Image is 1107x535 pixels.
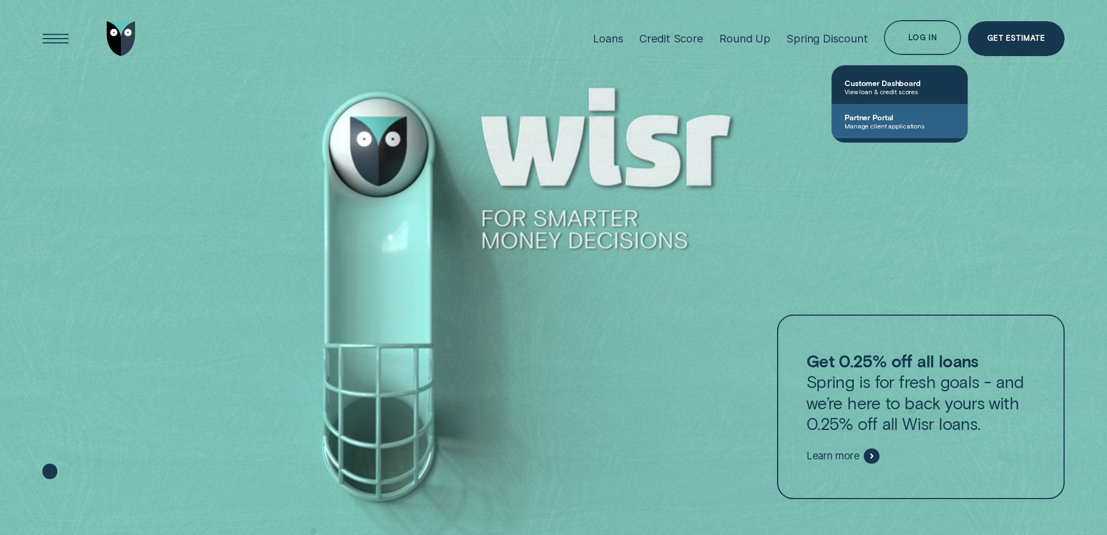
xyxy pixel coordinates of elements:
span: Customer Dashboard [845,78,955,88]
img: Wisr [107,21,136,56]
div: Spring Discount [786,32,867,45]
p: Spring is for fresh goals - and we’re here to back yours with 0.25% off all Wisr loans. [806,350,1036,434]
span: Manage client applications [845,122,955,130]
a: Partner PortalManage client applications [831,104,968,138]
button: Open Menu [38,21,73,56]
strong: Get 0.25% off all loans [806,350,978,371]
span: View loan & credit scores [845,88,955,95]
div: Loans [593,32,623,45]
div: Round Up [719,32,770,45]
a: Get Estimate [968,21,1065,56]
div: Credit Score [639,32,704,45]
a: Get 0.25% off all loansSpring is for fresh goals - and we’re here to back yours with 0.25% off al... [777,315,1064,499]
span: Partner Portal [845,113,955,122]
span: Learn more [806,450,860,463]
button: Log in [884,20,961,55]
a: Customer DashboardView loan & credit scores [831,70,968,104]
